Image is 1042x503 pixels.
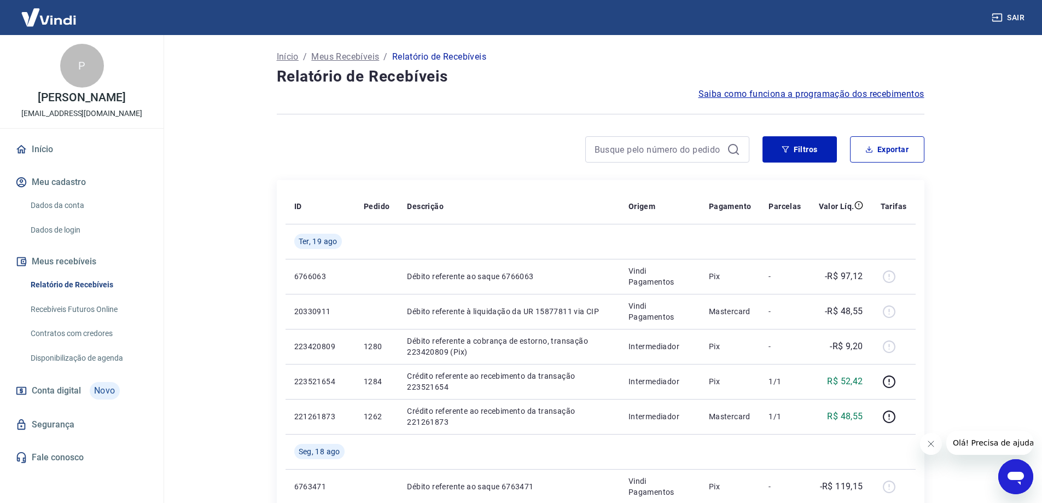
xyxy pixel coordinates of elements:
[26,298,150,321] a: Recebíveis Futuros Online
[769,376,801,387] p: 1/1
[628,300,691,322] p: Vindi Pagamentos
[364,341,389,352] p: 1280
[709,341,752,352] p: Pix
[920,433,942,455] iframe: Fechar mensagem
[407,481,611,492] p: Débito referente ao saque 6763471
[709,411,752,422] p: Mastercard
[595,141,723,158] input: Busque pelo número do pedido
[26,219,150,241] a: Dados de login
[628,476,691,498] p: Vindi Pagamentos
[299,236,337,247] span: Ter, 19 ago
[392,50,486,63] p: Relatório de Recebíveis
[827,410,863,423] p: R$ 48,55
[628,341,691,352] p: Intermediador
[32,383,81,398] span: Conta digital
[709,271,752,282] p: Pix
[277,50,299,63] a: Início
[38,92,125,103] p: [PERSON_NAME]
[407,336,611,357] p: Débito referente a cobrança de estorno, transação 223420809 (Pix)
[769,481,801,492] p: -
[769,306,801,317] p: -
[90,382,120,400] span: Novo
[294,411,346,422] p: 221261873
[26,194,150,217] a: Dados da conta
[709,376,752,387] p: Pix
[294,271,346,282] p: 6766063
[762,136,837,163] button: Filtros
[989,8,1029,28] button: Sair
[709,481,752,492] p: Pix
[13,413,150,437] a: Segurança
[819,201,854,212] p: Valor Líq.
[830,340,863,353] p: -R$ 9,20
[299,446,340,457] span: Seg, 18 ago
[26,322,150,345] a: Contratos com credores
[303,50,307,63] p: /
[13,250,150,274] button: Meus recebíveis
[294,376,346,387] p: 223521654
[294,341,346,352] p: 223420809
[407,201,444,212] p: Descrição
[628,411,691,422] p: Intermediador
[769,411,801,422] p: 1/1
[407,306,611,317] p: Débito referente à liquidação da UR 15877811 via CIP
[13,137,150,161] a: Início
[294,481,346,492] p: 6763471
[26,347,150,369] a: Disponibilização de agenda
[13,446,150,470] a: Fale conosco
[21,108,142,119] p: [EMAIL_ADDRESS][DOMAIN_NAME]
[820,480,863,493] p: -R$ 119,15
[294,306,346,317] p: 20330911
[364,411,389,422] p: 1262
[769,201,801,212] p: Parcelas
[825,305,863,318] p: -R$ 48,55
[698,88,924,101] a: Saiba como funciona a programação dos recebimentos
[628,201,655,212] p: Origem
[628,265,691,287] p: Vindi Pagamentos
[407,371,611,392] p: Crédito referente ao recebimento da transação 223521654
[294,201,302,212] p: ID
[946,431,1033,455] iframe: Mensagem da empresa
[13,378,150,404] a: Conta digitalNovo
[13,170,150,194] button: Meu cadastro
[311,50,379,63] a: Meus Recebíveis
[769,341,801,352] p: -
[881,201,907,212] p: Tarifas
[769,271,801,282] p: -
[13,1,84,34] img: Vindi
[277,66,924,88] h4: Relatório de Recebíveis
[26,274,150,296] a: Relatório de Recebíveis
[998,459,1033,494] iframe: Botão para abrir a janela de mensagens
[850,136,924,163] button: Exportar
[628,376,691,387] p: Intermediador
[709,306,752,317] p: Mastercard
[364,201,389,212] p: Pedido
[383,50,387,63] p: /
[407,406,611,427] p: Crédito referente ao recebimento da transação 221261873
[827,375,863,388] p: R$ 52,42
[825,270,863,283] p: -R$ 97,12
[709,201,752,212] p: Pagamento
[364,376,389,387] p: 1284
[7,8,92,16] span: Olá! Precisa de ajuda?
[407,271,611,282] p: Débito referente ao saque 6766063
[60,44,104,88] div: P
